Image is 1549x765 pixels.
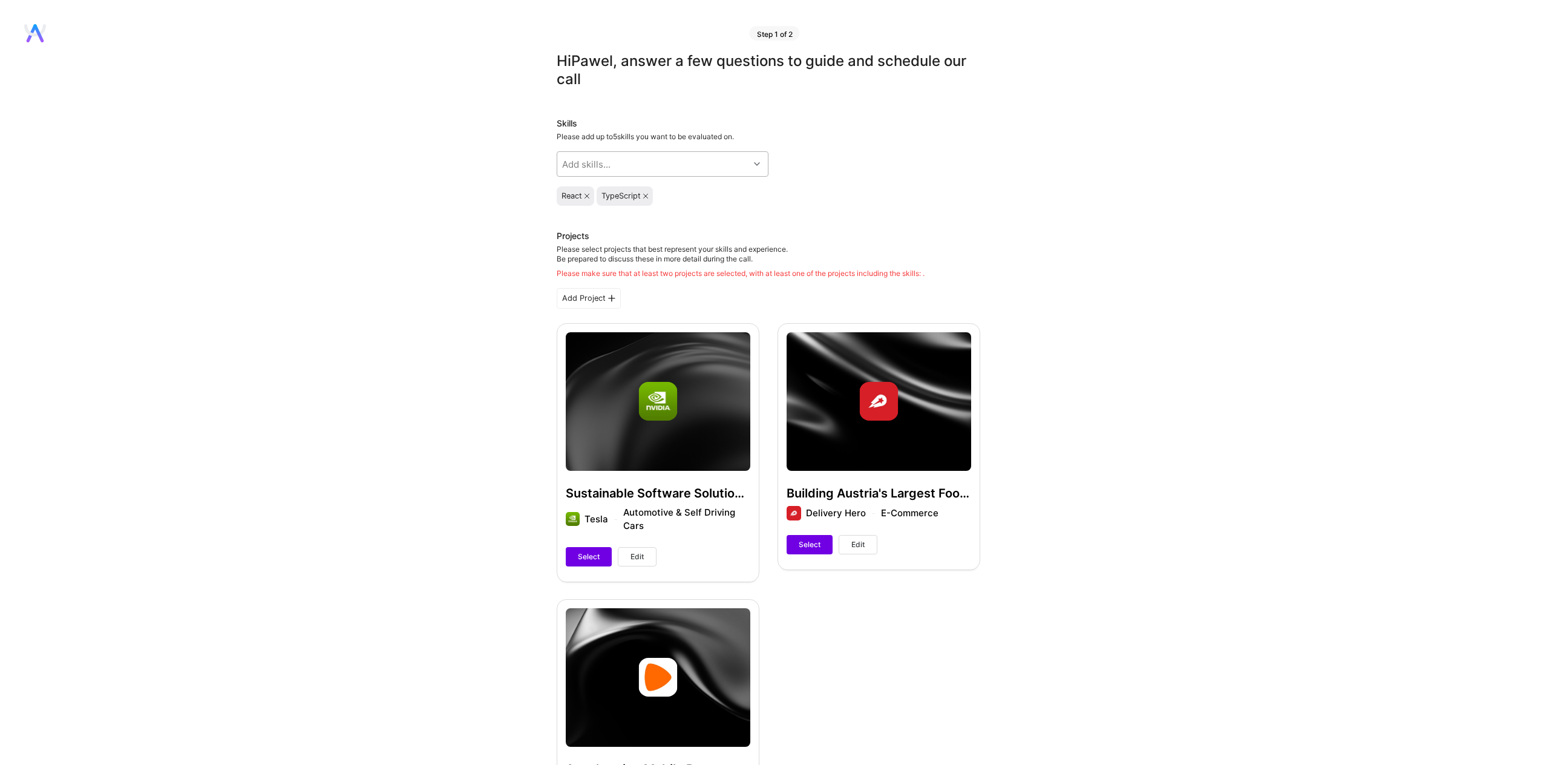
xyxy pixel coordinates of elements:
[630,551,644,562] span: Edit
[557,230,589,242] div: Projects
[557,288,621,309] div: Add Project
[750,26,800,41] div: Step 1 of 2
[754,161,760,167] i: icon Chevron
[557,132,980,142] div: Please add up to 5 skills you want to be evaluated on.
[557,245,925,278] div: Please select projects that best represent your skills and experience. Be prepared to discuss the...
[618,547,657,566] button: Edit
[557,117,980,130] div: Skills
[562,191,582,201] div: React
[643,194,648,199] i: icon Close
[851,539,865,550] span: Edit
[557,52,980,88] div: Hi Pawel , answer a few questions to guide and schedule our call
[585,194,589,199] i: icon Close
[566,547,612,566] button: Select
[562,158,611,171] div: Add skills...
[608,295,615,302] i: icon PlusBlackFlat
[787,535,833,554] button: Select
[839,535,877,554] button: Edit
[799,539,820,550] span: Select
[601,191,641,201] div: TypeScript
[557,269,925,278] div: Please make sure that at least two projects are selected, with at least one of the projects inclu...
[578,551,600,562] span: Select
